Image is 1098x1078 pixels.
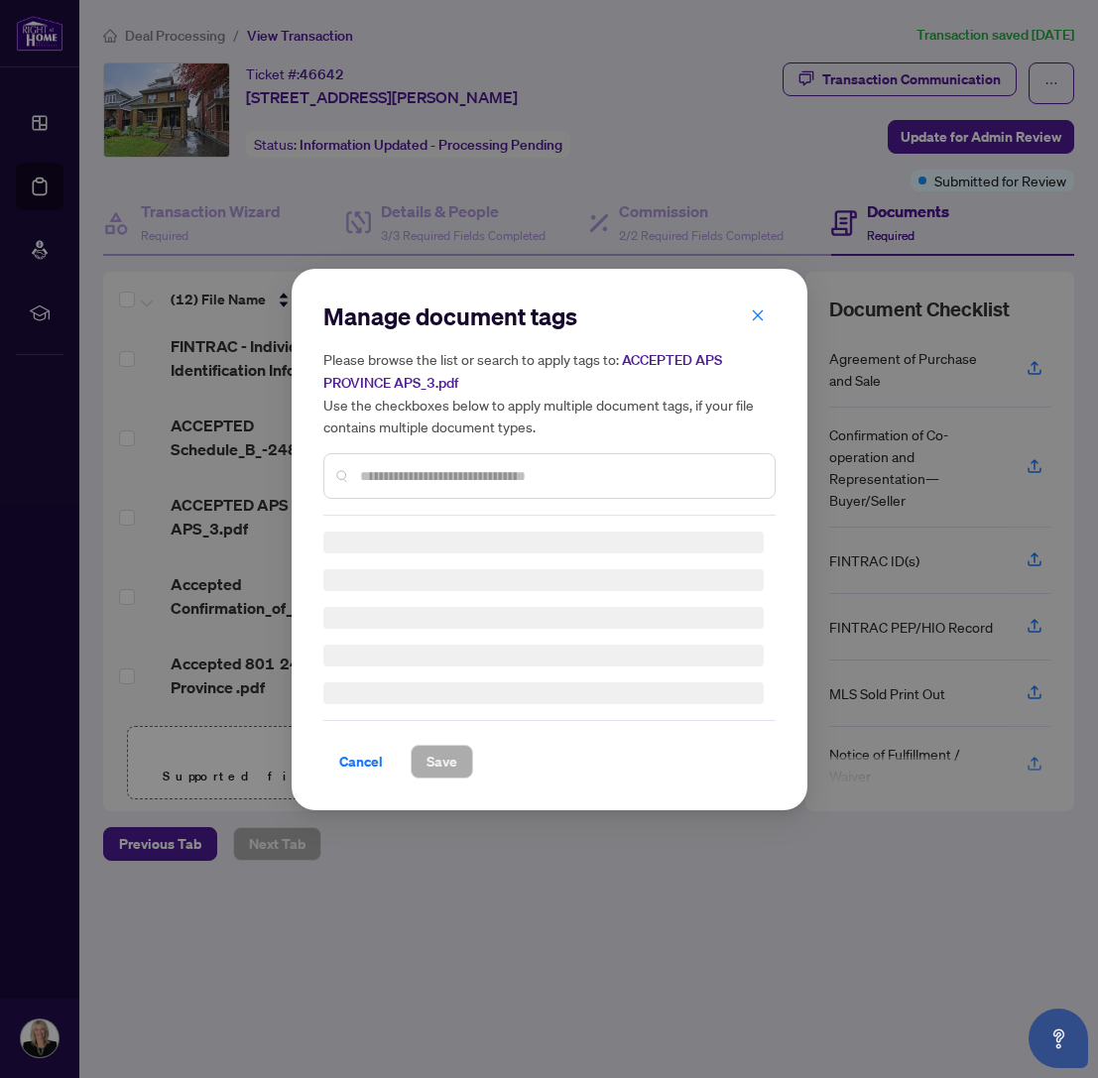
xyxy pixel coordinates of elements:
button: Save [411,745,473,779]
span: close [751,307,765,321]
button: Cancel [323,745,399,779]
button: Open asap [1029,1009,1088,1068]
h5: Please browse the list or search to apply tags to: Use the checkboxes below to apply multiple doc... [323,348,776,437]
span: Cancel [339,746,383,778]
h2: Manage document tags [323,300,776,332]
span: ACCEPTED APS PROVINCE APS_3.pdf [323,351,722,392]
